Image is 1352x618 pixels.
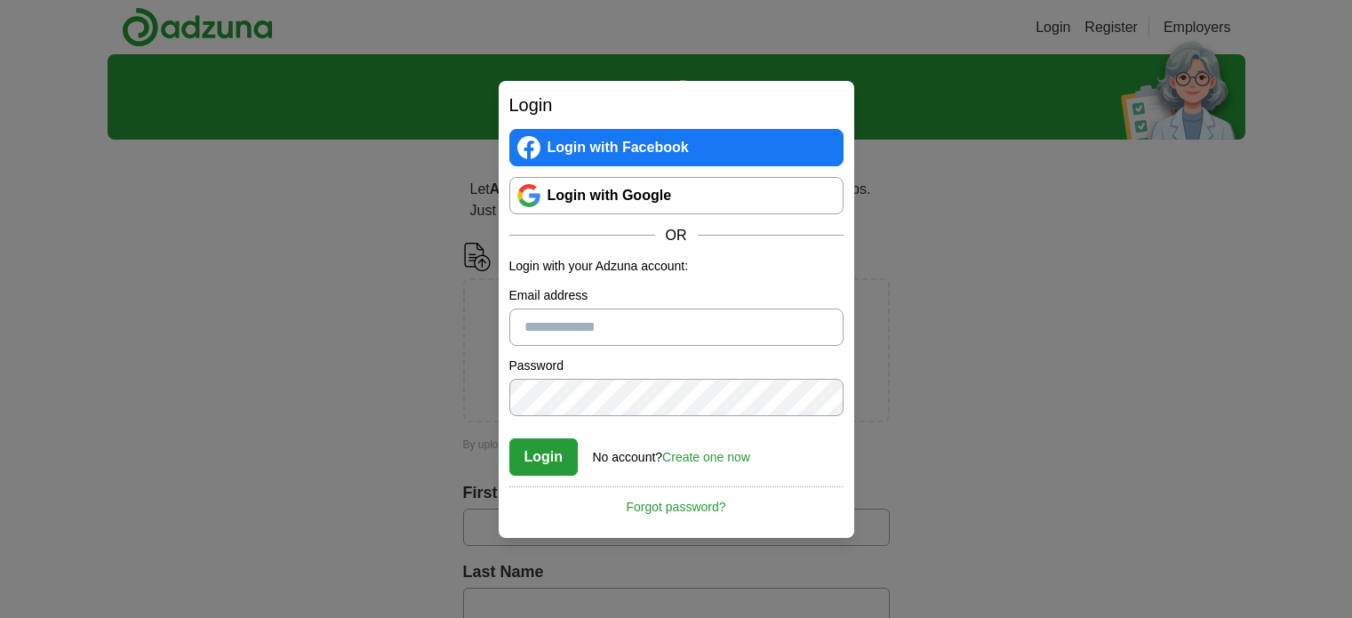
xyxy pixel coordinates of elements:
h2: Login [509,92,844,118]
button: Login [509,438,579,476]
a: Create one now [662,450,750,464]
label: Password [509,357,844,375]
span: OR [655,225,698,246]
label: Email address [509,286,844,305]
a: Forgot password? [509,486,844,517]
div: No account? [593,437,750,467]
a: Login with Google [509,177,844,214]
p: Login with your Adzuna account: [509,257,844,276]
a: Login with Facebook [509,129,844,166]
